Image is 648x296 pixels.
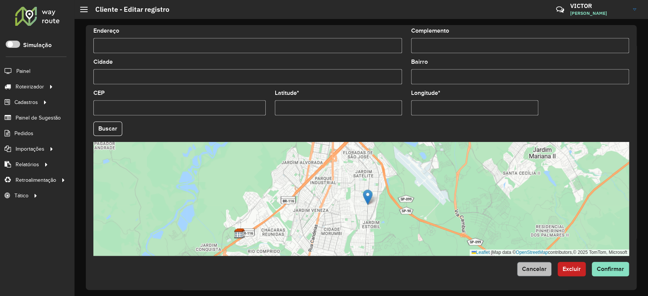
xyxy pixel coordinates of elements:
[93,88,105,98] label: CEP
[517,262,552,276] button: Cancelar
[471,250,490,255] a: Leaflet
[516,250,548,255] a: OpenStreetMap
[234,229,244,239] img: AS - São José dos Campos
[235,228,245,238] img: CDD São José dos Campos
[16,161,39,168] span: Relatórios
[93,26,119,35] label: Endereço
[491,250,492,255] span: |
[592,262,629,276] button: Confirmar
[23,41,52,50] label: Simulação
[363,189,372,205] img: Marker
[93,57,113,66] label: Cidade
[93,121,122,136] button: Buscar
[411,57,428,66] label: Bairro
[558,262,586,276] button: Excluir
[552,2,568,18] a: Contato Rápido
[570,2,627,9] h3: VICTOR
[16,67,30,75] span: Painel
[411,26,449,35] label: Complemento
[14,192,28,200] span: Tático
[16,145,44,153] span: Importações
[16,83,44,91] span: Roteirizador
[563,266,581,272] span: Excluir
[597,266,624,272] span: Confirmar
[16,114,61,122] span: Painel de Sugestão
[275,88,299,98] label: Latitude
[14,98,38,106] span: Cadastros
[14,129,33,137] span: Pedidos
[88,5,169,14] h2: Cliente - Editar registro
[470,249,629,256] div: Map data © contributors,© 2025 TomTom, Microsoft
[16,176,56,184] span: Retroalimentação
[411,88,440,98] label: Longitude
[570,10,627,17] span: [PERSON_NAME]
[522,266,547,272] span: Cancelar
